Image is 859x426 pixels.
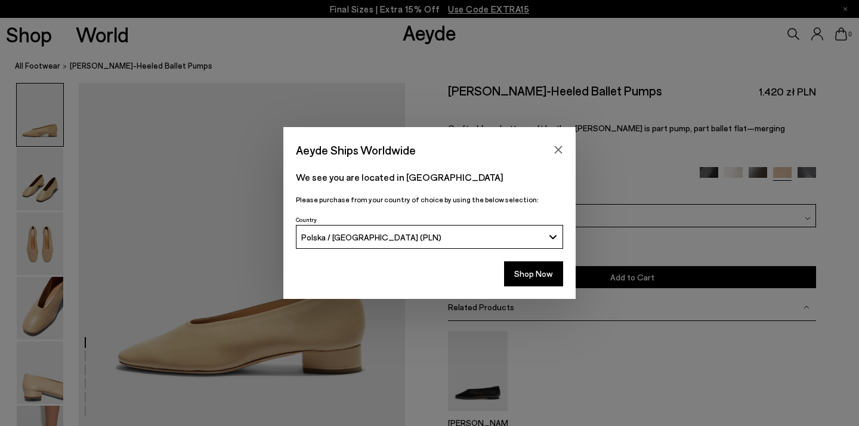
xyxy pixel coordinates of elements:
p: We see you are located in [GEOGRAPHIC_DATA] [296,170,563,184]
button: Close [549,141,567,159]
span: Polska / [GEOGRAPHIC_DATA] (PLN) [301,232,441,242]
button: Shop Now [504,261,563,286]
p: Please purchase from your country of choice by using the below selection: [296,194,563,205]
span: Country [296,216,317,223]
span: Aeyde Ships Worldwide [296,140,416,160]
